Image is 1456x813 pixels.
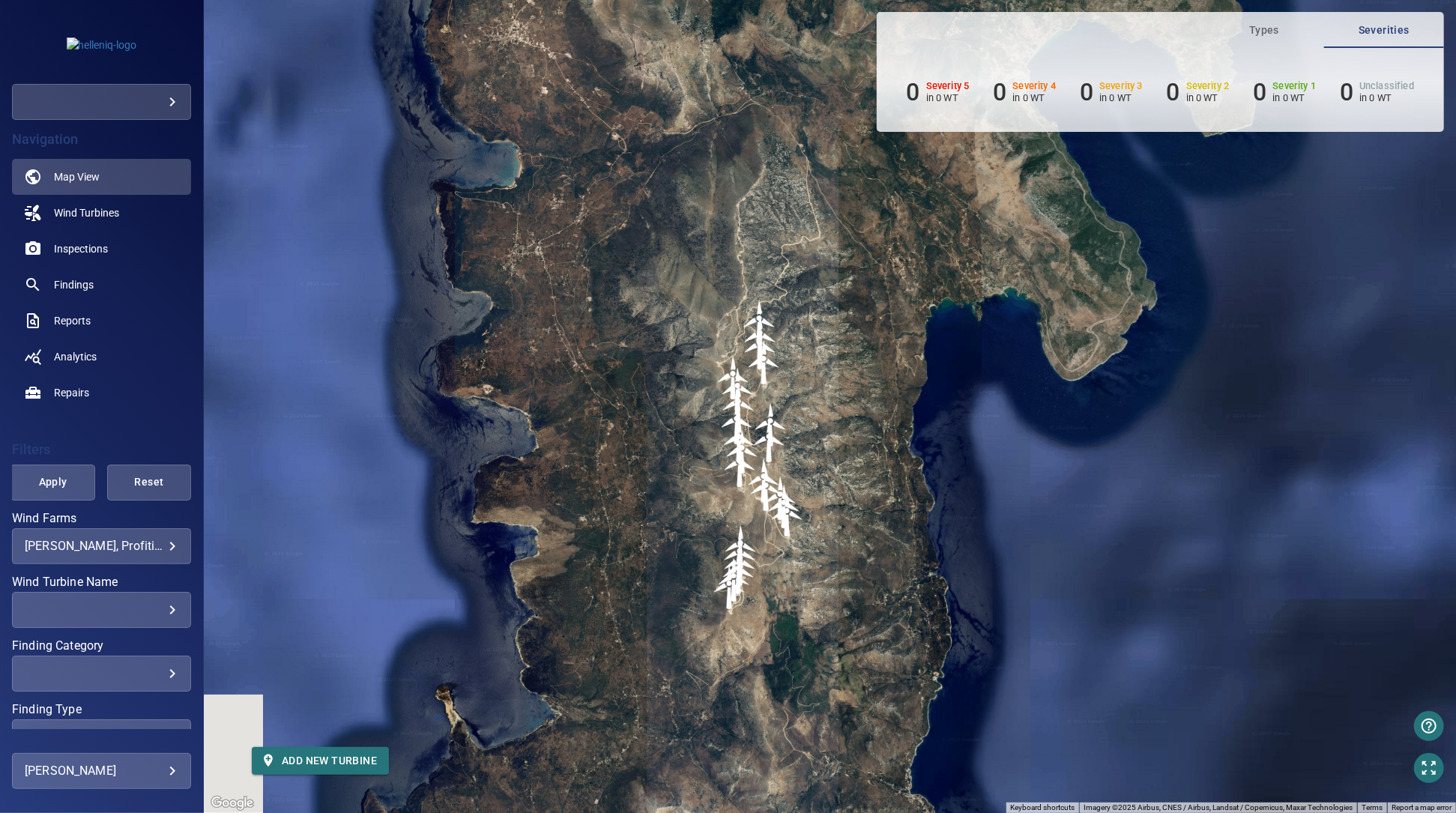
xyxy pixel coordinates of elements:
button: Add new turbine [252,747,389,775]
h6: Severity 4 [1013,81,1057,91]
a: inspections noActive [12,231,191,267]
img: windFarmIcon.svg [762,484,807,529]
a: map active [12,159,191,195]
gmp-advanced-marker: 755358 [711,355,756,400]
button: Apply [10,465,94,501]
button: Reset [107,465,191,501]
img: windFarmIcon.svg [717,418,762,463]
p: in 0 WT [1099,92,1143,103]
span: Map View [54,169,100,184]
a: repairs noActive [12,375,191,411]
div: Finding Category [12,656,191,692]
span: Findings [54,277,94,292]
span: Imagery ©2025 Airbus, CNES / Airbus, Landsat / Copernicus, Maxar Technologies [1084,803,1353,812]
span: Wind Turbines [54,205,119,220]
gmp-advanced-marker: 705043 [717,418,762,463]
img: windFarmIcon.svg [719,525,764,569]
gmp-advanced-marker: 785049 [744,467,789,512]
gmp-advanced-marker: 705046 [749,402,794,447]
img: windFarmIcon.svg [744,467,789,512]
gmp-advanced-marker: 785345 [716,550,761,595]
h6: Unclassified [1359,81,1414,91]
gmp-advanced-marker: 785352 [718,443,763,488]
span: Inspections [54,241,108,256]
img: windFarmIcon.svg [707,565,752,610]
gmp-advanced-marker: 785347 [707,565,752,610]
h6: Severity 3 [1099,81,1143,91]
gmp-advanced-marker: 785344 [718,542,763,587]
h6: 0 [1167,78,1180,106]
li: Severity 2 [1167,78,1230,106]
h6: Severity 1 [1273,81,1317,91]
gmp-advanced-marker: 705036 [738,315,783,360]
img: windFarmIcon.svg [716,367,761,412]
label: Finding Type [12,704,191,716]
img: windFarmIcon.svg [718,533,763,578]
a: Report a map error [1392,803,1452,812]
li: Severity 4 [993,78,1056,106]
img: windFarmIcon.svg [747,418,792,463]
p: in 0 WT [1013,92,1057,103]
div: Wind Turbine Name [12,592,191,628]
p: in 0 WT [1359,92,1414,103]
gmp-advanced-marker: 785054 [718,533,763,578]
h6: 0 [1340,78,1353,106]
gmp-advanced-marker: 785346 [712,557,757,602]
gmp-advanced-marker: 785052 [765,492,810,537]
div: [PERSON_NAME] [25,759,178,783]
img: windFarmIcon.svg [716,550,761,595]
h6: 0 [907,78,920,106]
img: helleniq-logo [67,37,137,52]
img: windFarmIcon.svg [742,458,787,503]
a: findings noActive [12,267,191,303]
div: [PERSON_NAME], Profitis_Ilias_1_2 [25,539,178,553]
img: windFarmIcon.svg [765,492,810,537]
img: windFarmIcon.svg [737,300,782,345]
span: Types [1213,21,1315,40]
h6: 0 [1253,78,1266,106]
span: Analytics [54,349,97,364]
h4: Navigation [12,132,191,147]
img: windFarmIcon.svg [749,402,794,447]
img: windFarmIcon.svg [742,340,787,385]
label: Finding Category [12,640,191,652]
gmp-advanced-marker: 785350 [716,383,761,428]
a: windturbines noActive [12,195,191,231]
gmp-advanced-marker: 785050 [758,476,803,521]
p: in 0 WT [1273,92,1317,103]
img: windFarmIcon.svg [718,443,763,488]
gmp-advanced-marker: 785349 [716,367,761,412]
a: reports noActive [12,303,191,339]
span: Reports [54,313,91,328]
gmp-advanced-marker: 705047 [747,418,792,463]
button: Keyboard shortcuts [1010,803,1075,813]
span: Severities [1333,21,1435,40]
gmp-advanced-marker: 785053 [719,525,764,569]
label: Wind Turbine Name [12,576,191,588]
h6: Severity 2 [1186,81,1230,91]
gmp-advanced-marker: 705038 [742,340,787,385]
img: windFarmIcon.svg [718,542,763,587]
gmp-advanced-marker: 785051 [762,484,807,529]
span: Add new turbine [264,752,377,770]
img: windFarmIcon.svg [716,383,761,428]
h6: 0 [1080,78,1093,106]
h6: 0 [993,78,1006,106]
h6: Severity 5 [926,81,970,91]
gmp-advanced-marker: 785351 [715,400,760,445]
a: Open this area in Google Maps (opens a new window) [208,794,257,813]
gmp-advanced-marker: 705035 [737,300,782,345]
div: Finding Type [12,719,191,755]
li: Severity 3 [1080,78,1143,106]
gmp-advanced-marker: 705037 [738,325,783,370]
h4: Filters [12,442,191,457]
img: windFarmIcon.svg [715,400,760,445]
img: windFarmIcon.svg [738,315,783,360]
a: analytics noActive [12,339,191,375]
p: in 0 WT [1186,92,1230,103]
img: Google [208,794,257,813]
p: in 0 WT [926,92,970,103]
img: windFarmIcon.svg [712,557,757,602]
img: windFarmIcon.svg [738,325,783,370]
li: Severity Unclassified [1340,78,1414,106]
